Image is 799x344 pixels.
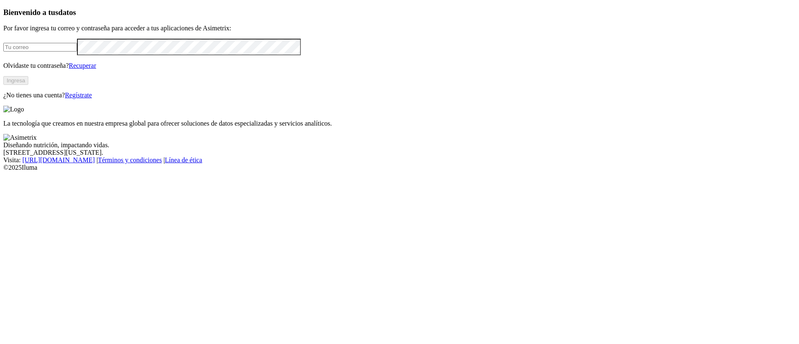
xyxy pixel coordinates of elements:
input: Tu correo [3,43,77,52]
div: © 2025 Iluma [3,164,796,171]
a: Línea de ética [165,156,202,163]
a: Términos y condiciones [98,156,162,163]
img: Logo [3,106,24,113]
p: ¿No tienes una cuenta? [3,92,796,99]
div: Diseñando nutrición, impactando vidas. [3,141,796,149]
div: [STREET_ADDRESS][US_STATE]. [3,149,796,156]
p: Olvidaste tu contraseña? [3,62,796,69]
a: Regístrate [65,92,92,99]
span: datos [58,8,76,17]
p: La tecnología que creamos en nuestra empresa global para ofrecer soluciones de datos especializad... [3,120,796,127]
button: Ingresa [3,76,28,85]
a: Recuperar [69,62,96,69]
img: Asimetrix [3,134,37,141]
a: [URL][DOMAIN_NAME] [22,156,95,163]
h3: Bienvenido a tus [3,8,796,17]
div: Visita : | | [3,156,796,164]
p: Por favor ingresa tu correo y contraseña para acceder a tus aplicaciones de Asimetrix: [3,25,796,32]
